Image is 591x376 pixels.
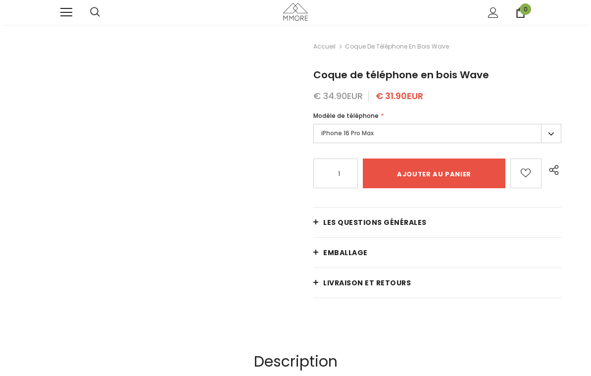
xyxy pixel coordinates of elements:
label: iPhone 16 Pro Max [313,124,561,143]
a: 0 [515,7,526,18]
span: € 34.90EUR [313,90,363,102]
a: EMBALLAGE [313,238,561,268]
span: € 31.90EUR [376,90,423,102]
a: Les questions générales [313,208,561,237]
span: Coque de téléphone en bois Wave [345,41,449,53]
span: Livraison et retours [323,278,411,288]
input: Ajouter au panier [363,159,505,188]
span: 0 [520,3,531,15]
img: Cas MMORE [283,3,308,20]
a: Livraison et retours [313,268,561,298]
span: Les questions générales [323,217,427,227]
span: EMBALLAGE [323,248,368,258]
span: Modèle de téléphone [313,111,379,120]
span: Coque de téléphone en bois Wave [313,68,489,82]
a: Accueil [313,41,336,53]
